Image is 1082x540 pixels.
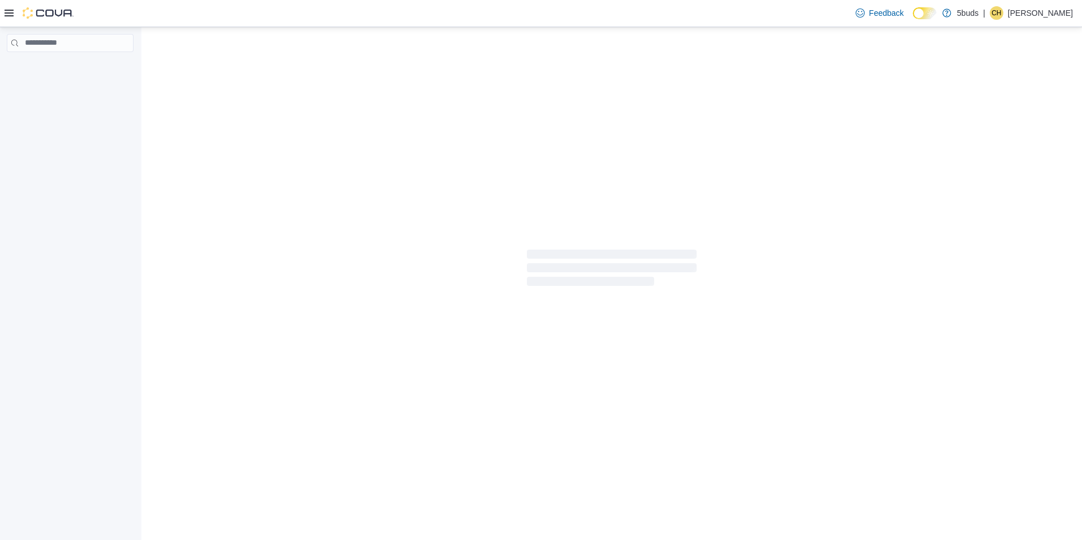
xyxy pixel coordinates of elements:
span: CH [991,6,1001,20]
a: Feedback [851,2,908,24]
p: | [983,6,985,20]
div: Christa Hamata [990,6,1003,20]
p: 5buds [957,6,978,20]
input: Dark Mode [913,7,937,19]
nav: Complex example [7,54,134,82]
img: Cova [23,7,74,19]
span: Loading [527,252,697,288]
p: [PERSON_NAME] [1008,6,1073,20]
span: Dark Mode [913,19,913,20]
span: Feedback [869,7,904,19]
